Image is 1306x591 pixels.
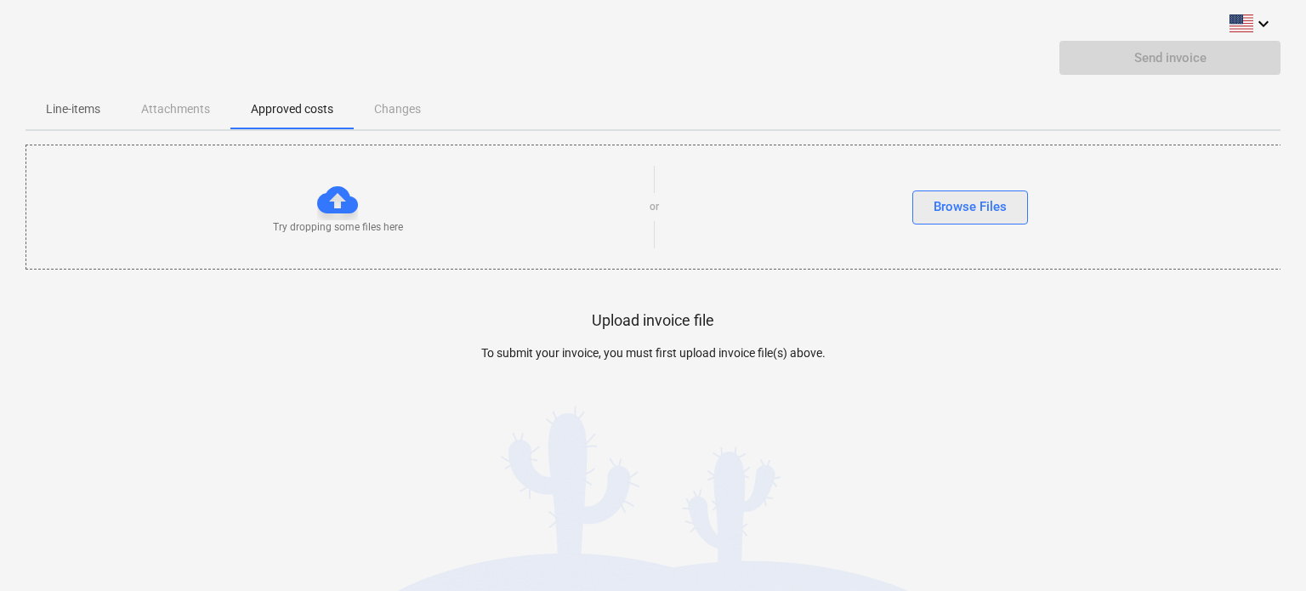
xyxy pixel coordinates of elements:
button: Browse Files [912,190,1028,224]
p: Upload invoice file [592,310,714,331]
i: keyboard_arrow_down [1253,14,1274,34]
p: Approved costs [251,100,333,118]
div: Try dropping some files hereorBrowse Files [26,145,1282,270]
p: Line-items [46,100,100,118]
div: Browse Files [934,196,1007,218]
p: Try dropping some files here [273,220,403,235]
p: To submit your invoice, you must first upload invoice file(s) above. [339,344,967,362]
p: or [650,200,659,214]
